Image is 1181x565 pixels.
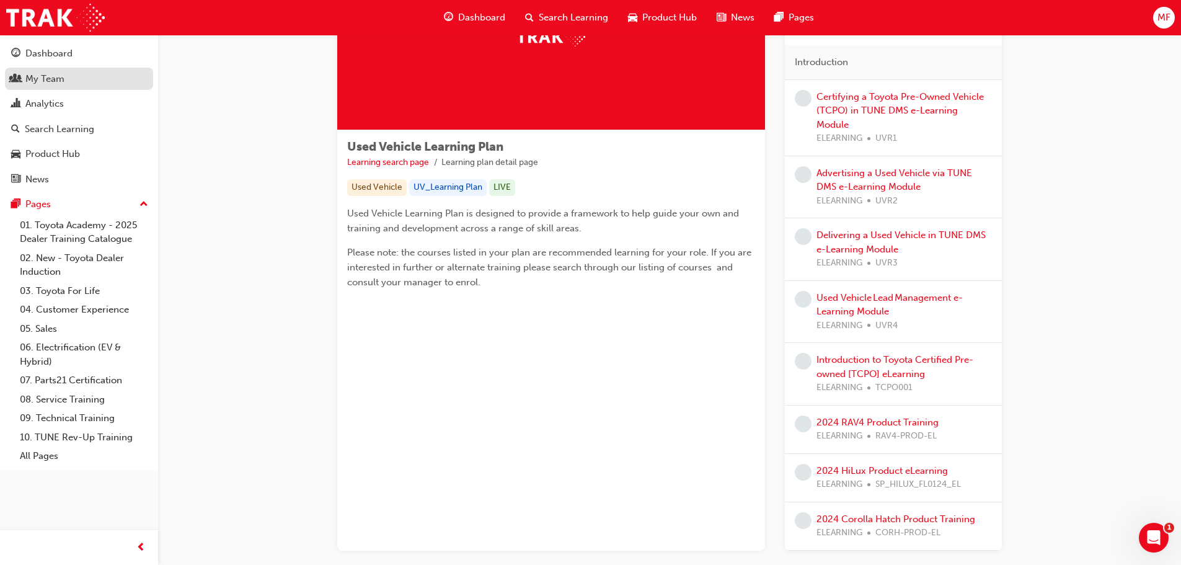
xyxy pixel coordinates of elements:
[795,353,812,370] span: learningRecordVerb_NONE-icon
[731,11,754,25] span: News
[15,428,153,447] a: 10. TUNE Rev-Up Training
[795,464,812,481] span: learningRecordVerb_NONE-icon
[816,354,973,380] a: Introduction to Toyota Certified Pre-owned [TCPO] eLearning
[347,140,503,154] span: Used Vehicle Learning Plan
[816,131,862,146] span: ELEARNING
[347,157,429,167] a: Learning search page
[5,193,153,216] button: Pages
[795,90,812,107] span: learningRecordVerb_NONE-icon
[875,526,940,540] span: CORH-PROD-EL
[1153,7,1175,29] button: MF
[618,5,707,30] a: car-iconProduct Hub
[717,10,726,25] span: news-icon
[15,216,153,249] a: 01. Toyota Academy - 2025 Dealer Training Catalogue
[816,229,986,255] a: Delivering a Used Vehicle in TUNE DMS e-Learning Module
[816,91,984,130] a: Certifying a Toyota Pre-Owned Vehicle (TCPO) in TUNE DMS e-Learning Module
[5,118,153,141] a: Search Learning
[11,74,20,85] span: people-icon
[5,143,153,166] a: Product Hub
[25,122,94,136] div: Search Learning
[444,10,453,25] span: guage-icon
[136,540,146,556] span: prev-icon
[5,42,153,65] a: Dashboard
[139,197,148,213] span: up-icon
[816,167,972,193] a: Advertising a Used Vehicle via TUNE DMS e-Learning Module
[764,5,824,30] a: pages-iconPages
[816,514,975,525] a: 2024 Corolla Hatch Product Training
[5,40,153,193] button: DashboardMy TeamAnalyticsSearch LearningProduct HubNews
[25,147,80,161] div: Product Hub
[25,47,73,61] div: Dashboard
[5,92,153,115] a: Analytics
[11,174,20,185] span: news-icon
[15,319,153,339] a: 05. Sales
[5,168,153,191] a: News
[11,149,20,160] span: car-icon
[25,197,51,211] div: Pages
[15,409,153,428] a: 09. Technical Training
[816,194,862,208] span: ELEARNING
[875,381,913,395] span: TCPO001
[11,124,20,135] span: search-icon
[15,338,153,371] a: 06. Electrification (EV & Hybrid)
[11,199,20,210] span: pages-icon
[816,292,963,318] a: Used Vehicle Lead Management e-Learning Module
[1157,11,1170,25] span: MF
[15,300,153,319] a: 04. Customer Experience
[875,194,898,208] span: UVR2
[774,10,784,25] span: pages-icon
[628,10,637,25] span: car-icon
[517,27,585,47] img: Trak
[816,465,948,476] a: 2024 HiLux Product eLearning
[489,179,515,196] div: LIVE
[816,319,862,333] span: ELEARNING
[795,512,812,529] span: learningRecordVerb_NONE-icon
[795,166,812,183] span: learningRecordVerb_NONE-icon
[816,526,862,540] span: ELEARNING
[816,417,939,428] a: 2024 RAV4 Product Training
[25,172,49,187] div: News
[25,72,64,86] div: My Team
[795,291,812,308] span: learningRecordVerb_NONE-icon
[441,156,538,170] li: Learning plan detail page
[816,429,862,443] span: ELEARNING
[795,416,812,432] span: learningRecordVerb_NONE-icon
[795,228,812,245] span: learningRecordVerb_NONE-icon
[789,11,814,25] span: Pages
[875,131,897,146] span: UVR1
[875,256,898,270] span: UVR3
[539,11,608,25] span: Search Learning
[515,5,618,30] a: search-iconSearch Learning
[15,390,153,409] a: 08. Service Training
[409,179,487,196] div: UV_Learning Plan
[525,10,534,25] span: search-icon
[11,48,20,60] span: guage-icon
[25,97,64,111] div: Analytics
[11,99,20,110] span: chart-icon
[458,11,505,25] span: Dashboard
[347,179,407,196] div: Used Vehicle
[5,68,153,91] a: My Team
[816,381,862,395] span: ELEARNING
[6,4,105,32] img: Trak
[795,55,848,69] span: Introduction
[15,371,153,390] a: 07. Parts21 Certification
[875,478,961,492] span: SP_HILUX_FL0124_EL
[642,11,697,25] span: Product Hub
[875,429,937,443] span: RAV4-PROD-EL
[15,447,153,466] a: All Pages
[434,5,515,30] a: guage-iconDashboard
[15,282,153,301] a: 03. Toyota For Life
[1139,523,1169,553] iframe: Intercom live chat
[875,319,898,333] span: UVR4
[15,249,153,282] a: 02. New - Toyota Dealer Induction
[1164,523,1174,533] span: 1
[707,5,764,30] a: news-iconNews
[816,256,862,270] span: ELEARNING
[816,478,862,492] span: ELEARNING
[347,208,741,234] span: Used Vehicle Learning Plan is designed to provide a framework to help guide your own and training...
[347,247,754,288] span: Please note: the courses listed in your plan are recommended learning for your role. If you are i...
